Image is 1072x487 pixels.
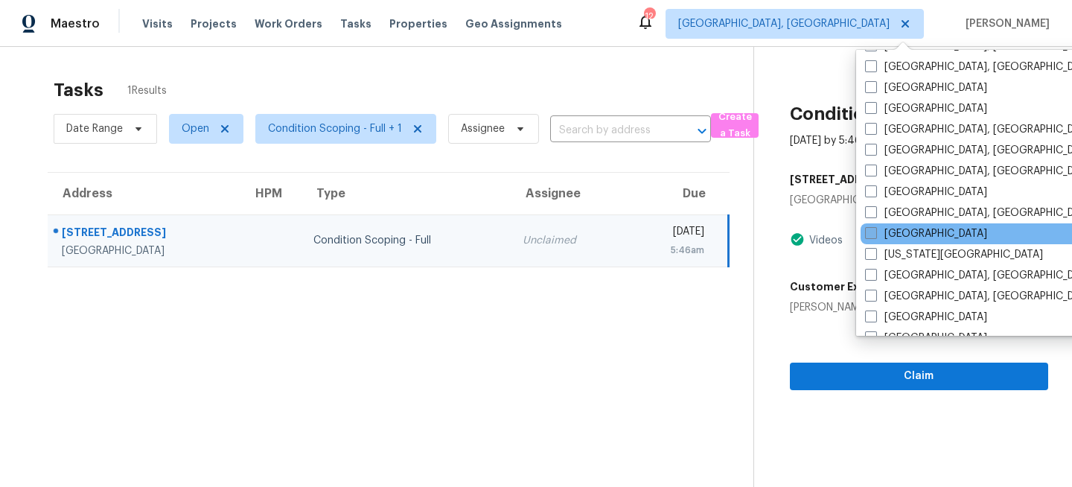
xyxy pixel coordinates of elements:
label: [US_STATE][GEOGRAPHIC_DATA] [865,247,1043,262]
span: Projects [191,16,237,31]
span: Date Range [66,121,123,136]
div: Condition Scoping - Full [313,233,499,248]
h5: Customer Exp. Partner [790,279,913,294]
th: Assignee [511,173,625,214]
span: Visits [142,16,173,31]
span: [PERSON_NAME] [960,16,1050,31]
h2: Tasks [54,83,103,98]
th: Address [48,173,240,214]
div: Unclaimed [523,233,613,248]
span: Maestro [51,16,100,31]
div: [STREET_ADDRESS] [62,225,229,244]
label: [GEOGRAPHIC_DATA] [865,80,987,95]
h2: Condition Scoping - Full [790,106,996,121]
span: [GEOGRAPHIC_DATA], [GEOGRAPHIC_DATA] [678,16,890,31]
span: Assignee [461,121,505,136]
label: [GEOGRAPHIC_DATA] [865,310,987,325]
div: [DATE] [637,224,704,243]
span: Claim [802,367,1036,386]
button: Open [692,121,712,141]
span: Work Orders [255,16,322,31]
div: Videos [805,233,843,248]
span: Open [182,121,209,136]
div: [PERSON_NAME] [790,300,913,315]
label: [GEOGRAPHIC_DATA] [865,185,987,200]
span: Geo Assignments [465,16,562,31]
th: HPM [240,173,302,214]
th: Type [301,173,511,214]
span: Condition Scoping - Full + 1 [268,121,402,136]
th: Due [625,173,728,214]
span: Properties [389,16,447,31]
button: Claim [790,363,1048,390]
span: 1 Results [127,83,167,98]
div: 5:46am [637,243,704,258]
span: Tasks [340,19,371,29]
div: [GEOGRAPHIC_DATA] [790,193,1048,208]
label: [GEOGRAPHIC_DATA] [865,101,987,116]
div: [DATE] by 5:46am [790,133,877,148]
div: [GEOGRAPHIC_DATA] [62,244,229,258]
button: Create a Task [711,113,759,138]
h5: [STREET_ADDRESS] [790,172,894,187]
label: [GEOGRAPHIC_DATA] [865,331,987,346]
span: Create a Task [718,109,751,143]
input: Search by address [550,119,669,142]
label: [GEOGRAPHIC_DATA] [865,226,987,241]
img: Artifact Present Icon [790,232,805,247]
div: 12 [644,9,654,24]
